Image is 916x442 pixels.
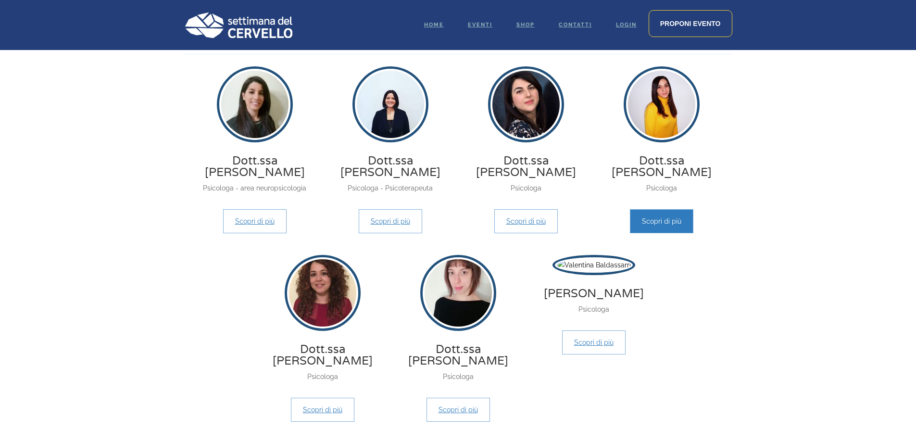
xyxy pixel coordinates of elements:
[359,209,422,233] a: Scopri di più
[192,155,318,178] div: Dott.ssa [PERSON_NAME]
[355,69,426,140] img: Dott.ssa Ledi Miotto
[599,155,725,178] div: Dott.ssa [PERSON_NAME]
[562,330,626,354] a: Scopri di più
[649,10,732,37] a: Proponi evento
[555,257,633,273] img: Valentina Baldassarri
[307,371,338,382] div: Psicologa
[348,182,433,194] div: Psicologa - Psicoterapeuta
[616,22,637,28] span: Login
[223,209,287,233] a: Scopri di più
[646,182,677,194] div: Psicologa
[423,257,494,328] img: Dott.ssa Federica Noviello
[327,155,453,178] div: Dott.ssa [PERSON_NAME]
[511,182,541,194] div: Psicologa
[544,288,644,300] div: [PERSON_NAME]
[578,303,609,315] div: Psicologa
[184,12,292,38] img: Logo
[630,209,693,233] a: Scopri di più
[660,20,721,27] span: Proponi evento
[291,398,354,422] a: Scopri di più
[626,69,697,140] img: Dott.ssa Rita Spedicati
[490,69,562,140] img: Dott.ssa Letizia Simonelli
[463,155,589,178] div: Dott.ssa [PERSON_NAME]
[203,182,306,194] div: Psicologa - area neuropsicologia
[443,371,474,382] div: Psicologa
[494,209,558,233] a: Scopri di più
[516,22,535,28] span: Shop
[427,398,490,422] a: Scopri di più
[559,22,592,28] span: Contatti
[287,257,358,328] img: Dott.ssa Daniela Matera
[424,22,444,28] span: Home
[395,344,521,367] div: Dott.ssa [PERSON_NAME]
[260,344,386,367] div: Dott.ssa [PERSON_NAME]
[468,22,492,28] span: Eventi
[219,69,290,140] img: Dott.ssa Michela Mastrodonato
